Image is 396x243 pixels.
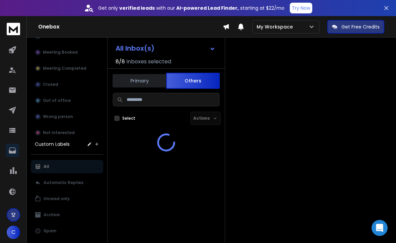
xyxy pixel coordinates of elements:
p: My Workspace [257,23,295,30]
button: Try Now [290,3,312,13]
p: Get Free Credits [341,23,380,30]
h1: Onebox [38,23,223,31]
h1: All Inbox(s) [116,45,154,52]
button: Others [166,73,220,89]
div: Open Intercom Messenger [372,220,388,236]
label: Select [122,116,135,121]
p: Try Now [292,5,310,11]
h3: Custom Labels [35,141,70,147]
span: 8 / 8 [116,58,125,66]
img: logo [7,23,20,35]
button: Primary [113,73,166,88]
button: C [7,226,20,239]
strong: AI-powered Lead Finder, [176,5,239,11]
button: Get Free Credits [327,20,384,34]
button: All Inbox(s) [110,42,221,55]
p: Get only with our starting at $22/mo [98,5,284,11]
h3: Inboxes selected [126,58,171,66]
strong: verified leads [119,5,155,11]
